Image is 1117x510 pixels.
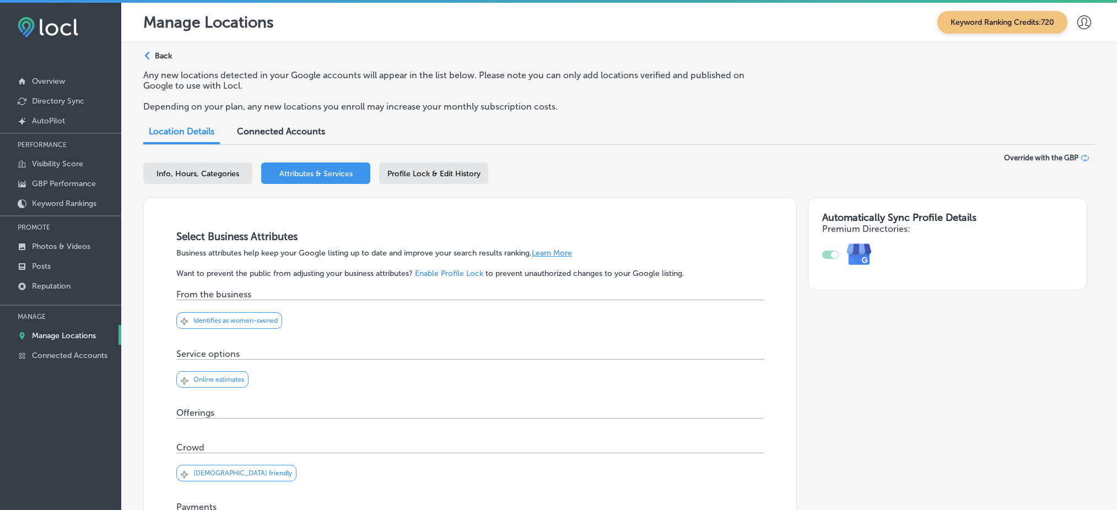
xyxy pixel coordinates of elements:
[176,269,764,278] p: Want to prevent the public from adjusting your business attributes? to prevent unauthorized chang...
[32,351,107,360] p: Connected Accounts
[32,77,65,86] p: Overview
[18,17,78,37] img: fda3e92497d09a02dc62c9cd864e3231.png
[822,224,1073,234] h4: Premium Directories:
[32,331,96,340] p: Manage Locations
[176,248,764,258] p: Business attributes help keep your Google listing up to date and improve your search results rank...
[176,442,204,453] p: Crowd
[32,159,83,169] p: Visibility Score
[176,349,240,359] p: Service options
[143,70,762,91] p: Any new locations detected in your Google accounts will appear in the list below. Please note you...
[32,179,96,188] p: GBP Performance
[193,469,292,477] p: [DEMOGRAPHIC_DATA] friendly
[143,13,274,31] p: Manage Locations
[415,269,483,278] a: Enable Profile Lock
[32,242,90,251] p: Photos & Videos
[822,211,1073,224] h3: Automatically Sync Profile Details
[937,11,1067,34] span: Keyword Ranking Credits: 720
[176,289,251,300] p: From the business
[387,169,481,178] span: Profile Lock & Edit History
[279,169,353,178] span: Attributes & Services
[237,126,325,137] span: Connected Accounts
[839,234,880,275] img: e7ababfa220611ac49bdb491a11684a6.png
[1004,154,1078,162] span: Override with the GBP
[32,281,71,291] p: Reputation
[193,376,244,383] p: Online estimates
[32,96,84,106] p: Directory Sync
[149,126,214,137] span: Location Details
[193,317,278,324] p: Identifies as women-owned
[157,169,239,178] span: Info, Hours, Categories
[176,230,764,243] h3: Select Business Attributes
[32,116,65,126] p: AutoPilot
[532,248,572,258] a: Learn More
[32,262,51,271] p: Posts
[155,51,172,61] p: Back
[143,101,762,112] p: Depending on your plan, any new locations you enroll may increase your monthly subscription costs.
[176,408,214,418] p: Offerings
[32,199,96,208] p: Keyword Rankings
